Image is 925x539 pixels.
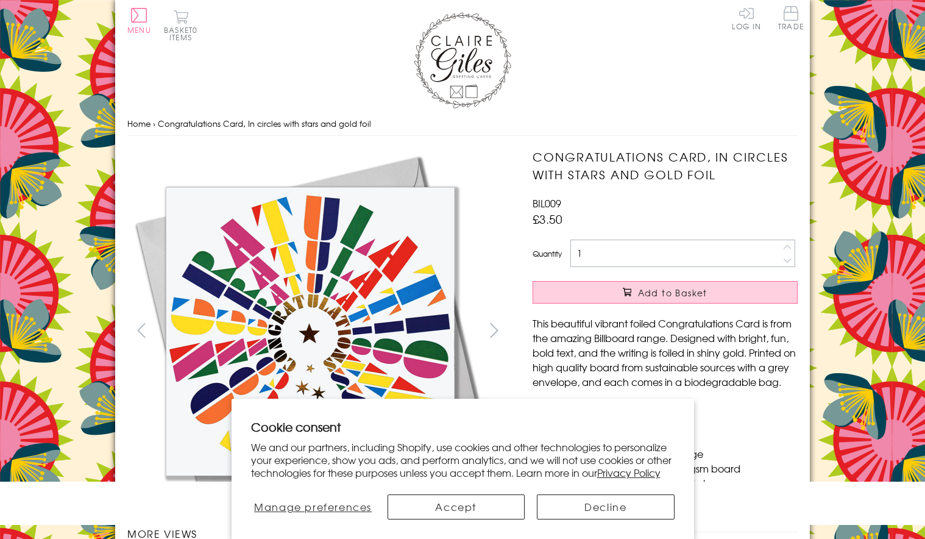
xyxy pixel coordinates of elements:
button: Add to Basket [533,281,798,304]
span: Manage preferences [254,499,372,514]
nav: breadcrumbs [127,112,798,137]
h2: Cookie consent [251,418,675,435]
span: £3.50 [533,210,562,227]
span: Trade [778,6,804,30]
button: prev [127,316,155,344]
button: Decline [537,494,674,519]
button: Basket0 items [164,10,197,41]
span: 0 items [169,24,197,43]
label: Quantity [533,248,562,259]
button: next [481,316,508,344]
img: Congratulations Card, In circles with stars and gold foil [127,148,493,514]
p: We and our partners, including Shopify, use cookies and other technologies to personalize your ex... [251,441,675,479]
a: Home [127,118,151,129]
a: Log In [732,6,761,30]
button: Menu [127,8,151,34]
span: › [153,118,155,129]
img: Claire Giles Greetings Cards [414,12,511,109]
a: Trade [778,6,804,32]
a: Privacy Policy [597,465,661,480]
button: Manage preferences [251,494,375,519]
button: Accept [388,494,525,519]
p: This beautiful vibrant foiled Congratulations Card is from the amazing Billboard range. Designed ... [533,316,798,389]
span: Congratulations Card, In circles with stars and gold foil [158,118,371,129]
span: Add to Basket [638,287,707,299]
h1: Congratulations Card, In circles with stars and gold foil [533,148,798,184]
span: Menu [127,24,151,35]
span: BIL009 [533,196,561,210]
